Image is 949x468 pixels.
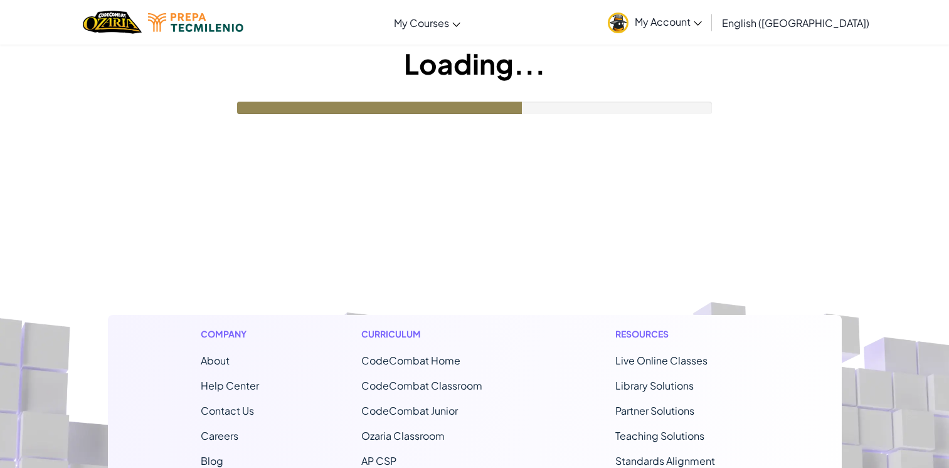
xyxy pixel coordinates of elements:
[361,429,445,442] a: Ozaria Classroom
[201,379,259,392] a: Help Center
[201,327,259,341] h1: Company
[361,454,396,467] a: AP CSP
[602,3,708,42] a: My Account
[615,454,715,467] a: Standards Alignment
[361,327,513,341] h1: Curriculum
[615,327,749,341] h1: Resources
[716,6,876,40] a: English ([GEOGRAPHIC_DATA])
[635,15,702,28] span: My Account
[615,429,704,442] a: Teaching Solutions
[615,354,708,367] a: Live Online Classes
[83,9,141,35] a: Ozaria by CodeCombat logo
[608,13,628,33] img: avatar
[615,404,694,417] a: Partner Solutions
[361,354,460,367] span: CodeCombat Home
[201,429,238,442] a: Careers
[201,404,254,417] span: Contact Us
[148,13,243,32] img: Tecmilenio logo
[394,16,449,29] span: My Courses
[201,454,223,467] a: Blog
[361,404,458,417] a: CodeCombat Junior
[201,354,230,367] a: About
[722,16,869,29] span: English ([GEOGRAPHIC_DATA])
[361,379,482,392] a: CodeCombat Classroom
[83,9,141,35] img: Home
[615,379,694,392] a: Library Solutions
[388,6,467,40] a: My Courses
